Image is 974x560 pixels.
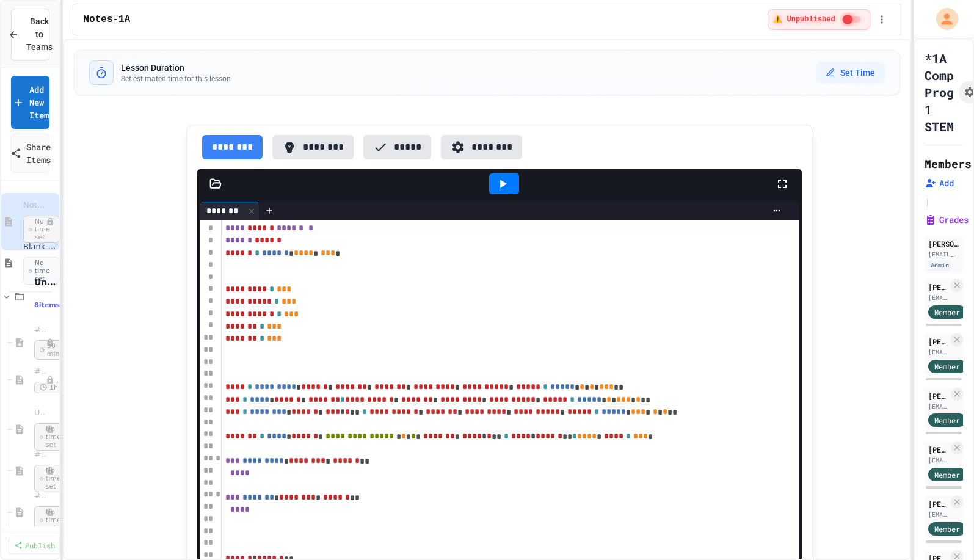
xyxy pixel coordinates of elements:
[925,155,972,172] h2: Members
[11,9,49,60] button: Back to Teams
[928,282,948,293] div: [PERSON_NAME]
[9,537,60,554] a: Publish
[23,200,46,211] span: Notes-1A
[928,293,948,302] div: [EMAIL_ADDRESS][DOMAIN_NAME]
[26,15,53,54] span: Back to Teams
[934,361,960,372] span: Member
[11,134,49,173] a: Share Items
[928,238,959,249] div: [PERSON_NAME]
[23,216,59,244] span: No time set
[34,366,46,377] span: #202-Button Count(7pts)
[928,444,948,455] div: [PERSON_NAME]
[46,338,54,347] div: Unpublished
[46,217,54,226] div: Unpublished
[83,12,130,27] span: Notes-1A
[34,382,64,393] span: 1h
[34,340,68,360] span: 30 min
[923,5,961,33] div: My Account
[928,456,948,465] div: [EMAIL_ADDRESS][DOMAIN_NAME]
[23,257,59,285] span: No time set
[934,523,960,534] span: Member
[934,307,960,318] span: Member
[46,425,54,434] div: Unpublished
[773,15,835,24] span: ⚠️ Unpublished
[925,194,931,209] span: |
[934,469,960,480] span: Member
[34,423,70,451] span: No time set
[768,9,870,30] div: ⚠️ Students cannot see this content! Click the toggle to publish it and make it visible to your c...
[928,390,948,401] div: [PERSON_NAME]
[928,336,948,347] div: [PERSON_NAME]
[928,510,948,519] div: [EMAIL_ADDRESS][DOMAIN_NAME]
[46,508,54,517] div: Unpublished
[34,506,70,534] span: No time set
[34,449,46,460] span: #203-Three Button Roll(7pts)
[934,415,960,426] span: Member
[34,465,70,493] span: No time set
[925,49,954,135] h1: *1A Comp Prog 1 STEM
[928,260,951,271] div: Admin
[11,76,49,129] a: Add New Item
[925,214,969,226] button: Grades
[23,242,57,252] span: Blank for practice
[121,62,231,74] h3: Lesson Duration
[928,250,959,259] div: [EMAIL_ADDRESS][DOMAIN_NAME]
[925,177,954,189] button: Add
[34,301,60,309] span: 8 items
[928,347,948,357] div: [EMAIL_ADDRESS][DOMAIN_NAME]
[928,402,948,411] div: [EMAIL_ADDRESS][DOMAIN_NAME]
[46,467,54,475] div: Unpublished
[121,74,231,84] p: Set estimated time for this lesson
[816,62,885,84] button: Set Time
[34,491,46,501] span: #204-Stacks(6pts)
[46,376,54,384] div: Unpublished
[34,408,46,418] span: Unit 02 Quiz A(7pts)
[34,325,46,335] span: #201-Booleans and Buttons(7pts)
[928,498,948,509] div: [PERSON_NAME]
[34,277,57,288] span: Unit 02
